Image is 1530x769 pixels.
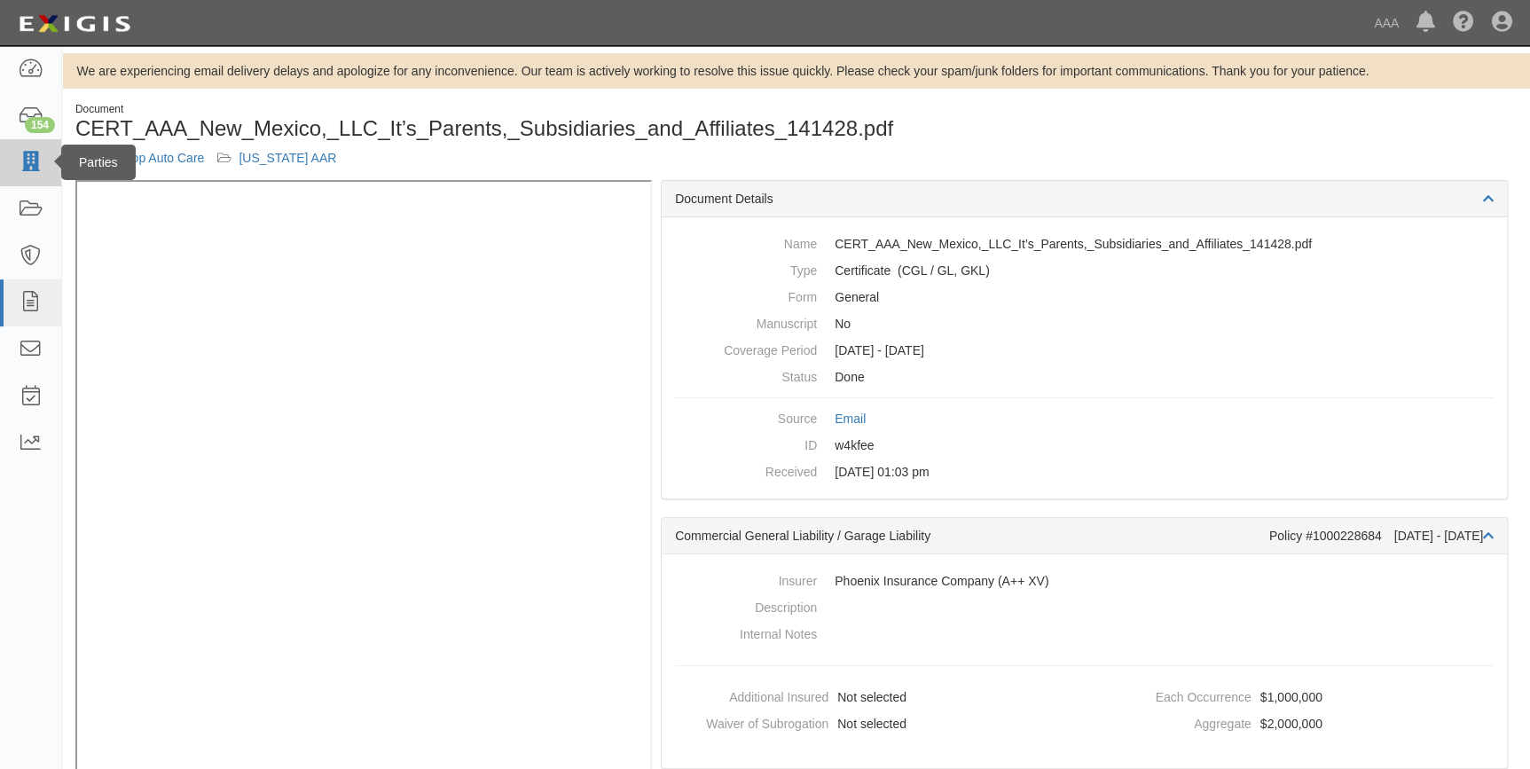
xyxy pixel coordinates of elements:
dd: Not selected [669,684,1078,710]
div: Policy #1000228684 [DATE] - [DATE] [1269,527,1494,545]
dt: Source [675,405,817,428]
dt: Type [675,257,817,279]
div: Commercial General Liability / Garage Liability [675,527,1269,545]
dd: Commercial General Liability / Garage Liability Garage Keepers Liability [675,257,1494,284]
dt: Status [675,364,817,386]
a: [US_STATE] AAR [239,151,336,165]
dd: General [675,284,1494,310]
div: 154 [25,117,55,133]
dt: Manuscript [675,310,817,333]
dd: Not selected [669,710,1078,737]
dt: Form [675,284,817,306]
dd: $1,000,000 [1092,684,1501,710]
div: Document [75,102,783,117]
div: Document Details [662,181,1507,217]
dt: Additional Insured [669,684,828,706]
dd: No [675,310,1494,337]
dt: Received [675,459,817,481]
dd: Phoenix Insurance Company (A++ XV) [675,568,1494,594]
dt: Each Occurrence [1092,684,1251,706]
dd: w4kfee [675,432,1494,459]
dt: Insurer [675,568,817,590]
dt: Description [675,594,817,616]
dt: Waiver of Subrogation [669,710,828,733]
a: AAA [1365,5,1408,41]
a: Email [835,412,866,426]
dd: [DATE] 01:03 pm [675,459,1494,485]
dt: Internal Notes [675,621,817,643]
div: We are experiencing email delivery delays and apologize for any inconvenience. Our team is active... [62,62,1530,80]
a: One Stop Auto Care [93,151,204,165]
dt: ID [675,432,817,454]
div: Parties [61,145,136,180]
h1: CERT_AAA_New_Mexico,_LLC_It’s_Parents,_Subsidiaries_and_Affiliates_141428.pdf [75,117,783,140]
dd: Done [675,364,1494,390]
dd: [DATE] - [DATE] [675,337,1494,364]
img: logo-5460c22ac91f19d4615b14bd174203de0afe785f0fc80cf4dbbc73dc1793850b.png [13,8,136,40]
dd: $2,000,000 [1092,710,1501,737]
dd: CERT_AAA_New_Mexico,_LLC_It’s_Parents,_Subsidiaries_and_Affiliates_141428.pdf [675,231,1494,257]
dt: Name [675,231,817,253]
i: Help Center - Complianz [1453,12,1474,34]
dt: Coverage Period [675,337,817,359]
dt: Aggregate [1092,710,1251,733]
